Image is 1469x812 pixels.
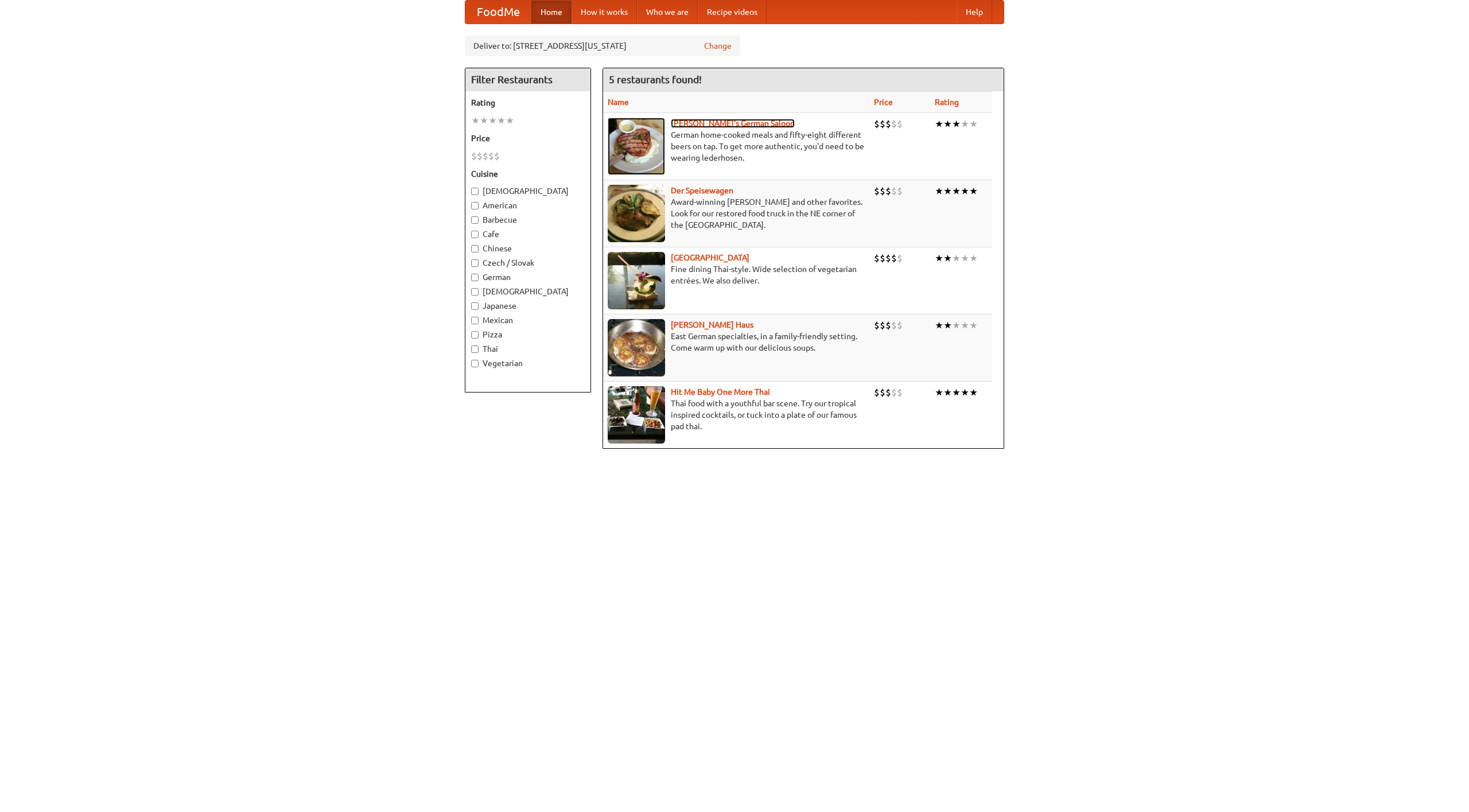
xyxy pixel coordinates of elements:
a: Der Speisewagen [671,186,733,195]
li: $ [891,118,897,130]
label: Thai [471,343,585,355]
li: $ [874,319,880,332]
a: Hit Me Baby One More Thai [671,387,770,397]
li: ★ [943,118,952,130]
li: ★ [969,252,978,265]
a: Change [704,40,732,52]
h5: Price [471,133,585,144]
li: ★ [952,252,961,265]
li: $ [891,386,897,399]
a: Home [531,1,572,24]
img: babythai.jpg [608,386,665,444]
label: German [471,271,585,283]
li: $ [874,185,880,197]
li: $ [897,386,903,399]
a: Name [608,98,629,107]
li: ★ [935,118,943,130]
a: How it works [572,1,637,24]
input: Cafe [471,231,479,238]
img: satay.jpg [608,252,665,309]
li: ★ [943,319,952,332]
img: kohlhaus.jpg [608,319,665,376]
label: [DEMOGRAPHIC_DATA] [471,185,585,197]
label: Barbecue [471,214,585,226]
b: [PERSON_NAME] Haus [671,320,753,329]
label: Czech / Slovak [471,257,585,269]
a: FoodMe [465,1,531,24]
li: ★ [961,185,969,197]
li: $ [494,150,500,162]
li: $ [471,150,477,162]
div: Deliver to: [STREET_ADDRESS][US_STATE] [465,36,740,56]
label: Mexican [471,314,585,326]
li: ★ [952,118,961,130]
p: Thai food with a youthful bar scene. Try our tropical inspired cocktails, or tuck into a plate of... [608,398,865,432]
label: Japanese [471,300,585,312]
input: Japanese [471,302,479,310]
li: ★ [969,185,978,197]
input: German [471,274,479,281]
li: ★ [488,114,497,127]
li: $ [488,150,494,162]
p: Fine dining Thai-style. Wide selection of vegetarian entrées. We also deliver. [608,263,865,286]
input: [DEMOGRAPHIC_DATA] [471,288,479,296]
img: speisewagen.jpg [608,185,665,242]
li: ★ [935,319,943,332]
li: ★ [935,185,943,197]
h4: Filter Restaurants [465,68,590,91]
li: ★ [506,114,514,127]
li: $ [880,319,885,332]
li: ★ [952,319,961,332]
a: Recipe videos [698,1,767,24]
input: Chinese [471,245,479,252]
li: $ [874,118,880,130]
a: Rating [935,98,959,107]
li: ★ [969,118,978,130]
b: [GEOGRAPHIC_DATA] [671,253,749,262]
li: $ [897,252,903,265]
li: ★ [961,319,969,332]
p: Award-winning [PERSON_NAME] and other favorites. Look for our restored food truck in the NE corne... [608,196,865,231]
li: ★ [961,386,969,399]
li: ★ [969,386,978,399]
li: $ [885,386,891,399]
li: $ [483,150,488,162]
li: $ [880,252,885,265]
li: ★ [943,185,952,197]
a: [PERSON_NAME]'s German Saloon [671,119,795,128]
li: ★ [952,386,961,399]
li: $ [477,150,483,162]
li: $ [897,185,903,197]
li: ★ [969,319,978,332]
li: $ [891,319,897,332]
li: ★ [497,114,506,127]
li: $ [880,118,885,130]
li: ★ [961,118,969,130]
li: ★ [961,252,969,265]
input: Pizza [471,331,479,339]
h5: Rating [471,97,585,108]
li: $ [891,252,897,265]
li: $ [897,319,903,332]
li: ★ [952,185,961,197]
input: Mexican [471,317,479,324]
img: esthers.jpg [608,118,665,175]
input: [DEMOGRAPHIC_DATA] [471,188,479,195]
h5: Cuisine [471,168,585,180]
label: American [471,200,585,211]
input: Barbecue [471,216,479,224]
label: Cafe [471,228,585,240]
label: Vegetarian [471,358,585,369]
li: ★ [471,114,480,127]
input: American [471,202,479,209]
li: $ [874,252,880,265]
li: $ [885,185,891,197]
li: $ [874,386,880,399]
input: Czech / Slovak [471,259,479,267]
li: $ [880,185,885,197]
p: German home-cooked meals and fifty-eight different beers on tap. To get more authentic, you'd nee... [608,129,865,164]
li: $ [891,185,897,197]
